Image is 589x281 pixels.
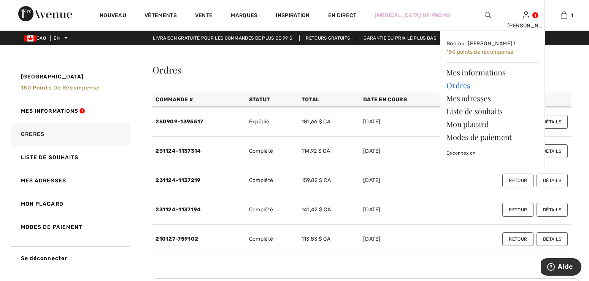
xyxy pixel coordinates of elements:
[100,12,126,20] a: Nouveau
[446,37,538,59] a: Bonjour [PERSON_NAME] ! 150 points de récompense
[509,207,527,212] font: Retour
[446,150,475,156] font: Déconnexion
[446,79,538,92] a: Ordres
[446,67,505,77] font: Mes informations
[571,13,573,18] font: 1
[446,118,538,131] a: Mon placard
[21,224,83,230] font: Modes de paiement
[537,115,568,129] button: Détails
[446,119,489,129] font: Mon placard
[299,35,356,41] a: Retours gratuits
[54,35,60,41] font: EN
[363,236,381,242] font: [DATE]
[21,73,84,80] font: [GEOGRAPHIC_DATA]
[446,93,491,103] font: Mes adresses
[537,203,568,217] button: Détails
[249,96,270,103] font: Statut
[302,236,330,242] font: 113,83 $ CA
[21,154,79,161] font: Liste de souhaits
[302,206,331,213] font: 141,42 $ CA
[543,148,561,154] font: Détails
[18,6,72,21] img: 1ère Avenue
[363,118,381,125] font: [DATE]
[523,11,529,19] a: Se connecter
[195,12,213,20] a: Vente
[543,236,561,242] font: Détails
[446,40,515,47] font: Bonjour [PERSON_NAME] !
[249,236,273,242] font: Complété
[523,11,529,20] img: Mes informations
[446,131,538,144] a: Modes de paiement
[363,96,407,103] font: Date en cours
[249,206,273,213] font: Complété
[446,105,538,118] a: Liste de souhaits
[249,148,273,154] font: Complété
[446,49,514,55] font: 150 points de récompense
[509,178,527,183] font: Retour
[152,64,181,76] font: Ordres
[144,12,177,20] a: Vêtements
[537,144,568,158] button: Détails
[541,258,581,277] iframe: Ouvre un widget dans lequel vous pouvez trouver plus d'informations
[231,12,257,19] font: Marques
[276,12,310,19] font: Inspiration
[302,148,330,154] font: 114,92 $ CA
[485,11,491,20] img: rechercher sur le site
[363,148,381,154] font: [DATE]
[21,255,68,262] font: Se déconnecter
[21,108,79,114] font: Mes informations
[561,11,567,20] img: Mon sac
[195,12,213,19] font: Vente
[537,174,568,187] button: Détails
[364,35,436,41] font: Garantie du prix le plus bas
[502,232,533,246] button: Retour
[509,236,527,242] font: Retour
[375,11,450,19] a: [MEDICAL_DATA] de promo
[328,12,357,19] font: En direct
[231,12,257,20] a: Marques
[446,80,470,90] font: Ordres
[543,207,561,212] font: Détails
[144,12,177,19] font: Vêtements
[543,178,561,183] font: Détails
[156,236,198,242] a: 210127-759102
[543,119,561,125] font: Détails
[446,106,503,116] font: Liste de souhaits
[21,201,64,207] font: Mon placard
[156,177,200,184] a: 231124-1137219
[100,12,126,19] font: Nouveau
[502,174,533,187] button: Retour
[537,232,568,246] button: Détails
[249,177,273,184] font: Complété
[153,35,292,41] font: Livraison gratuite pour les commandes de plus de 99 $
[363,177,381,184] font: [DATE]
[446,144,538,163] a: Déconnexion
[302,96,319,103] font: Total
[375,12,450,19] font: [MEDICAL_DATA] de promo
[502,203,533,217] button: Retour
[302,177,331,184] font: 159,82 $ CA
[328,11,357,19] a: En direct
[357,35,442,41] a: Garantie du prix le plus bas
[545,11,583,20] a: 1
[156,148,201,154] a: 231124-1137314
[249,118,269,125] font: Expédié
[156,96,193,103] font: Commande #
[37,35,46,41] font: CAO
[156,206,201,213] a: 231124-1137194
[446,92,538,105] a: Mes adresses
[363,206,381,213] font: [DATE]
[302,118,330,125] font: 181,66 $ CA
[21,85,100,91] font: 150 points de récompense
[306,35,350,41] font: Retours gratuits
[21,177,66,184] font: Mes adresses
[156,118,203,125] a: 250909-1395517
[24,35,37,42] img: Dollar canadien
